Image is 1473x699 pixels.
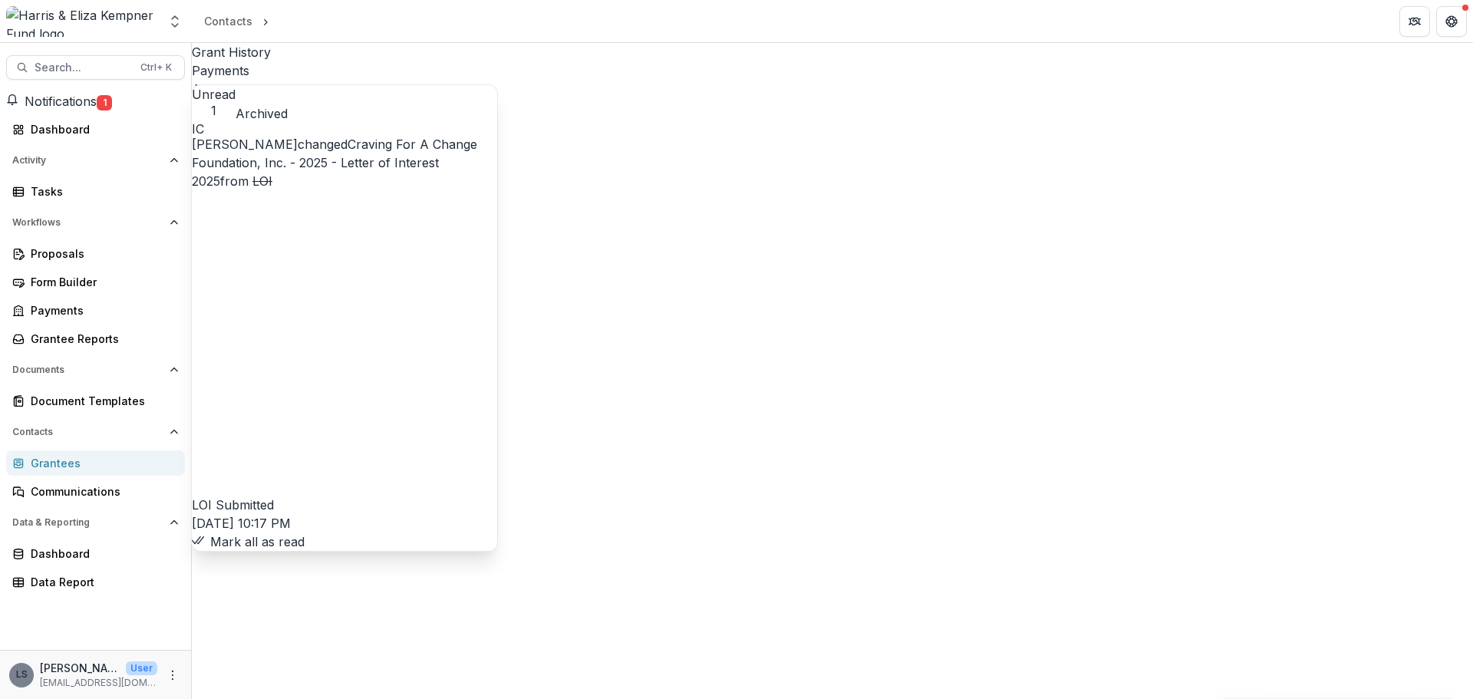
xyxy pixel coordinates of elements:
[6,269,185,295] a: Form Builder
[192,137,477,189] a: Craving For A Change Foundation, Inc. - 2025 - Letter of Interest 2025
[35,61,131,74] span: Search...
[25,94,97,109] span: Notifications
[6,479,185,504] a: Communications
[31,246,173,262] div: Proposals
[163,666,182,684] button: More
[126,661,157,675] p: User
[192,61,1473,80] a: Payments
[6,326,185,351] a: Grantee Reports
[164,6,186,37] button: Open entity switcher
[6,388,185,414] a: Document Templates
[6,510,185,535] button: Open Data & Reporting
[31,331,173,347] div: Grantee Reports
[12,217,163,228] span: Workflows
[6,148,185,173] button: Open Activity
[192,98,1473,117] a: Documents
[1399,6,1430,37] button: Partners
[6,117,185,142] a: Dashboard
[31,302,173,318] div: Payments
[6,541,185,566] a: Dashboard
[6,450,185,476] a: Grantees
[12,155,163,166] span: Activity
[192,117,1473,135] a: Notes
[1436,6,1467,37] button: Get Help
[31,121,173,137] div: Dashboard
[236,104,288,123] button: Archived
[6,298,185,323] a: Payments
[6,420,185,444] button: Open Contacts
[6,210,185,235] button: Open Workflows
[192,85,236,118] button: Unread
[6,358,185,382] button: Open Documents
[31,574,173,590] div: Data Report
[204,13,252,29] div: Contacts
[31,546,173,562] div: Dashboard
[137,59,175,76] div: Ctrl + K
[97,95,112,110] span: 1
[198,10,259,32] a: Contacts
[12,427,163,437] span: Contacts
[192,135,497,514] p: changed from
[40,676,157,690] p: [EMAIL_ADDRESS][DOMAIN_NAME]
[12,364,163,375] span: Documents
[6,241,185,266] a: Proposals
[192,514,497,532] p: [DATE] 10:17 PM
[31,455,173,471] div: Grantees
[12,517,163,528] span: Data & Reporting
[6,55,185,80] button: Search...
[192,532,305,551] button: Mark all as read
[16,670,28,680] div: Lauren Scott
[31,183,173,199] div: Tasks
[192,43,1473,61] a: Grant History
[6,92,112,110] button: Notifications1
[6,179,185,204] a: Tasks
[31,483,173,500] div: Communications
[192,137,298,152] span: [PERSON_NAME]
[198,10,285,32] nav: breadcrumb
[192,497,274,513] span: LOI Submitted
[252,173,272,189] s: LOI
[192,80,1473,98] a: Activity
[192,123,497,135] div: Irene Carlson
[31,393,173,409] div: Document Templates
[31,274,173,290] div: Form Builder
[192,104,236,118] span: 1
[6,569,185,595] a: Data Report
[40,660,120,676] p: [PERSON_NAME]
[6,6,158,37] img: Harris & Eliza Kempner Fund logo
